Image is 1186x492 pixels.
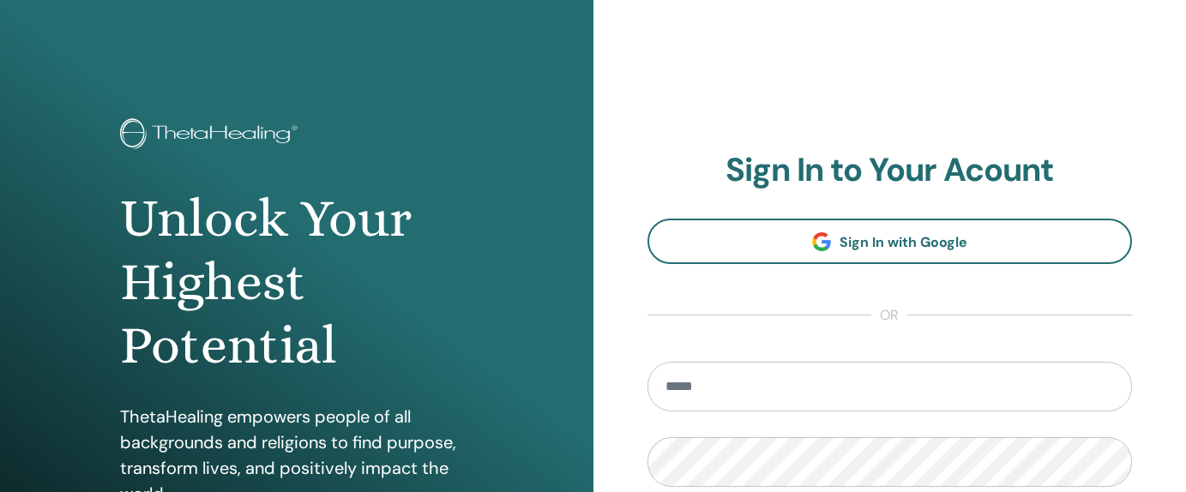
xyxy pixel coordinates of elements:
[840,233,967,251] span: Sign In with Google
[647,219,1133,264] a: Sign In with Google
[647,151,1133,190] h2: Sign In to Your Acount
[120,187,473,378] h1: Unlock Your Highest Potential
[871,305,907,326] span: or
